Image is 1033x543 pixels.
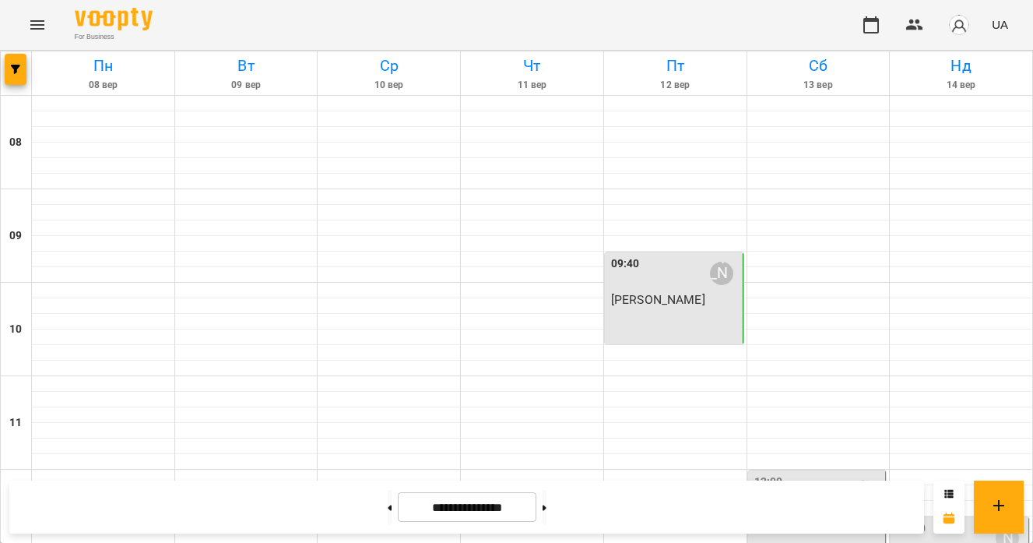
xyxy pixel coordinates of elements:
[606,78,744,93] h6: 12 вер
[9,134,22,151] h6: 08
[34,78,172,93] h6: 08 вер
[463,78,601,93] h6: 11 вер
[9,321,22,338] h6: 10
[750,78,887,93] h6: 13 вер
[992,16,1008,33] span: UA
[320,78,458,93] h6: 10 вер
[75,8,153,30] img: Voopty Logo
[177,54,315,78] h6: Вт
[177,78,315,93] h6: 09 вер
[19,6,56,44] button: Menu
[606,54,744,78] h6: Пт
[463,54,601,78] h6: Чт
[986,10,1014,39] button: UA
[948,14,970,36] img: avatar_s.png
[320,54,458,78] h6: Ср
[892,78,1030,93] h6: 14 вер
[750,54,887,78] h6: Сб
[892,54,1030,78] h6: Нд
[9,414,22,432] h6: 11
[9,227,22,245] h6: 09
[611,256,640,273] label: 09:40
[75,32,153,42] span: For Business
[611,292,705,307] span: [PERSON_NAME]
[34,54,172,78] h6: Пн
[710,262,733,285] div: Гасанова Мар’ям Ровшанівна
